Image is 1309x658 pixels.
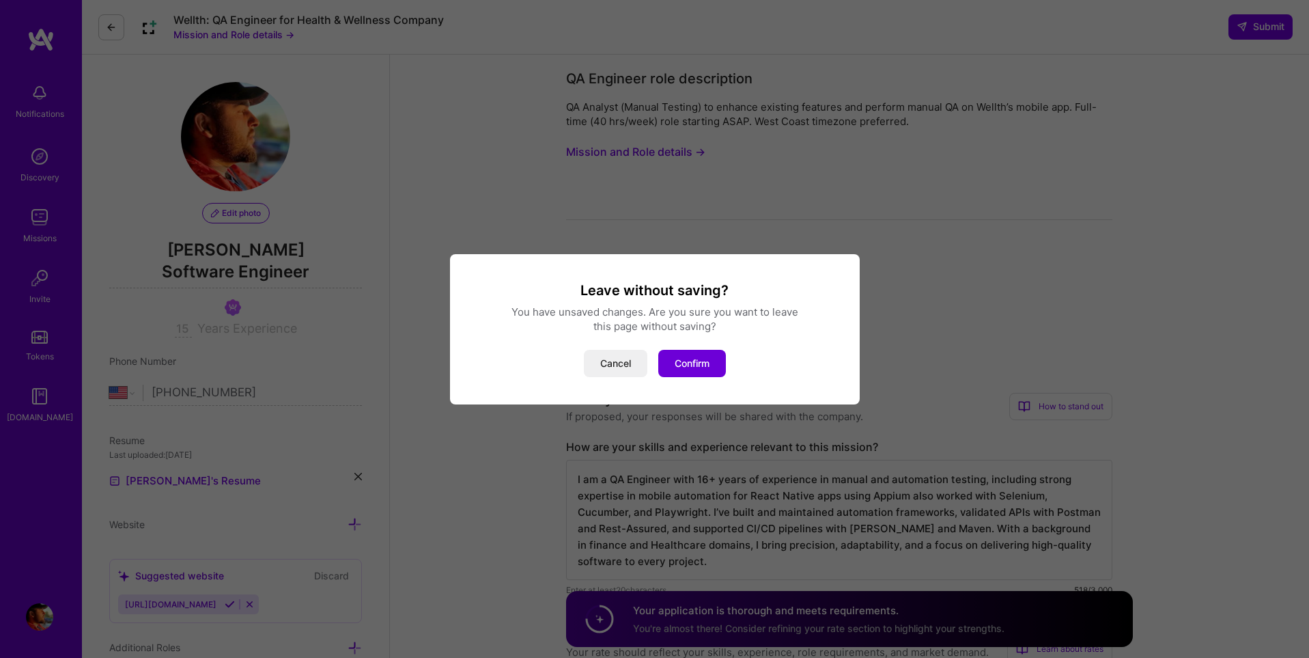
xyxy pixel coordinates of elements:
button: Confirm [658,350,726,377]
h3: Leave without saving? [466,282,843,299]
div: this page without saving? [466,319,843,333]
button: Cancel [584,350,647,377]
div: modal [450,254,860,405]
div: You have unsaved changes. Are you sure you want to leave [466,305,843,319]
